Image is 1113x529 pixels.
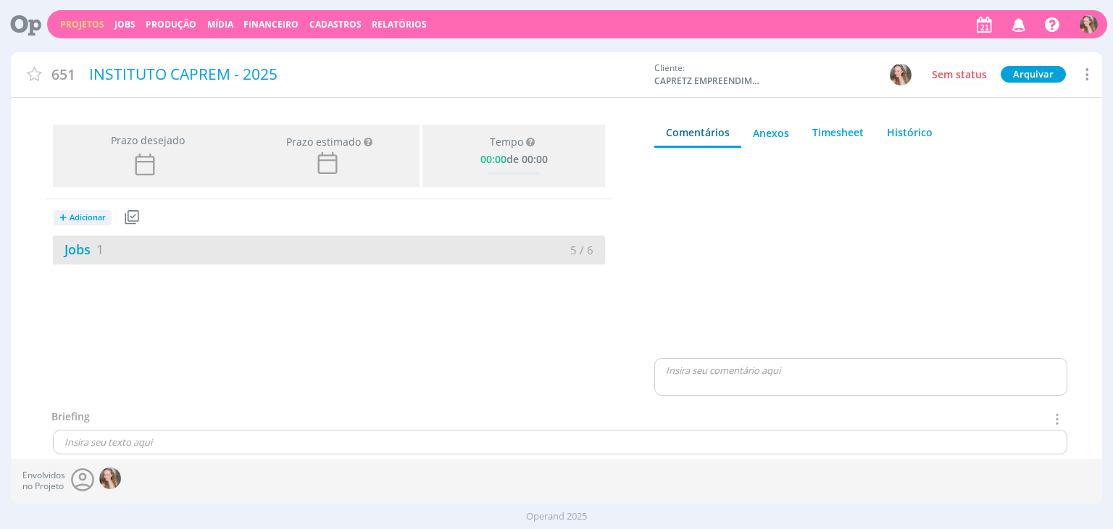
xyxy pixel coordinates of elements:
[51,409,90,430] div: Briefing
[56,19,109,30] button: Projetos
[53,236,605,264] a: Jobs15 / 6
[367,19,431,30] button: Relatórios
[51,64,75,85] span: 651
[1001,66,1066,83] button: Arquivar
[114,18,136,30] a: Jobs
[875,119,944,146] a: Histórico
[570,243,593,257] span: 5 / 6
[22,470,65,491] span: Envolvidos no Projeto
[890,64,912,86] img: G
[654,119,741,148] a: Comentários
[110,19,140,30] button: Jobs
[239,19,303,30] button: Financeiro
[84,58,648,91] div: INSTITUTO CAPREM - 2025
[70,213,106,222] span: Adicionar
[243,18,299,30] a: Financeiro
[1079,12,1099,37] button: G
[490,136,523,149] span: Tempo
[99,467,121,489] img: G
[928,66,991,83] button: Sem status
[480,152,507,166] span: 00:00
[753,125,789,141] div: Anexos
[372,18,427,30] a: Relatórios
[96,241,104,258] span: 1
[60,18,104,30] a: Projetos
[53,205,121,230] button: +Adicionar
[889,63,912,86] button: G
[305,19,366,30] button: Cadastros
[932,67,987,81] span: Sem status
[203,19,238,30] button: Mídia
[53,241,104,258] a: Jobs
[207,18,233,30] a: Mídia
[654,62,912,88] div: Cliente:
[1080,15,1098,33] img: G
[54,210,112,225] button: +Adicionar
[146,18,196,30] a: Produção
[801,119,875,146] a: Timesheet
[141,19,201,30] button: Produção
[105,133,185,148] span: Prazo desejado
[654,75,763,88] span: CAPRETZ EMPREENDIMENTOS IMOBILIARIOS LTDA
[480,151,548,166] div: de 00:00
[309,18,362,30] span: Cadastros
[286,134,361,149] div: Prazo estimado
[59,210,67,225] span: +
